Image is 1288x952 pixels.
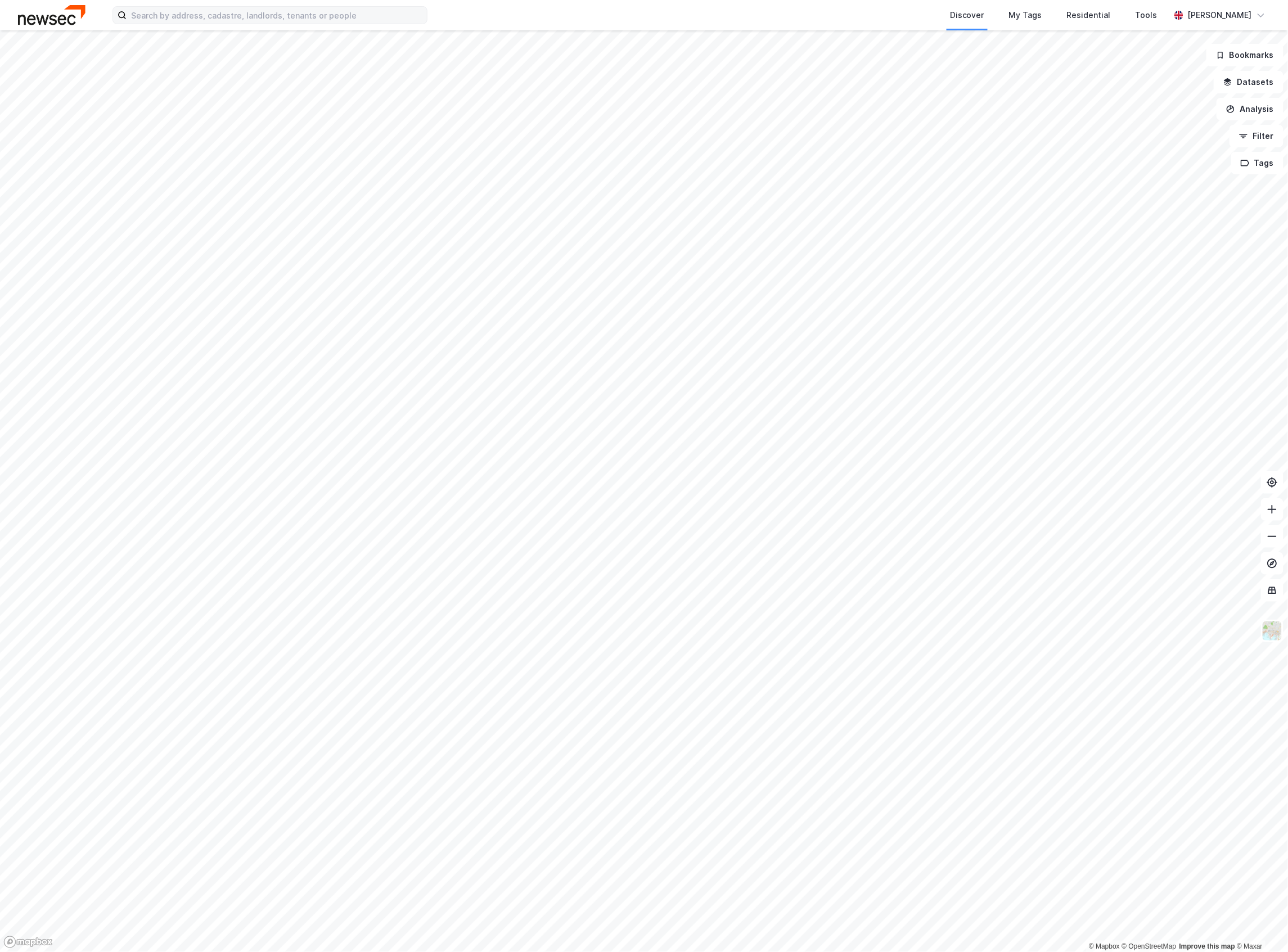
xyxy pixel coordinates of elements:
[1188,8,1252,22] div: [PERSON_NAME]
[1232,898,1288,952] iframe: Chat Widget
[18,5,85,25] img: newsec-logo.f6e21ccffca1b3a03d2d.png
[950,8,984,22] div: Discover
[1232,898,1288,952] div: Kontrollprogram for chat
[1136,8,1158,22] div: Tools
[1067,8,1111,22] div: Residential
[127,7,427,24] input: Search by address, cadastre, landlords, tenants or people
[1009,8,1042,22] div: My Tags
